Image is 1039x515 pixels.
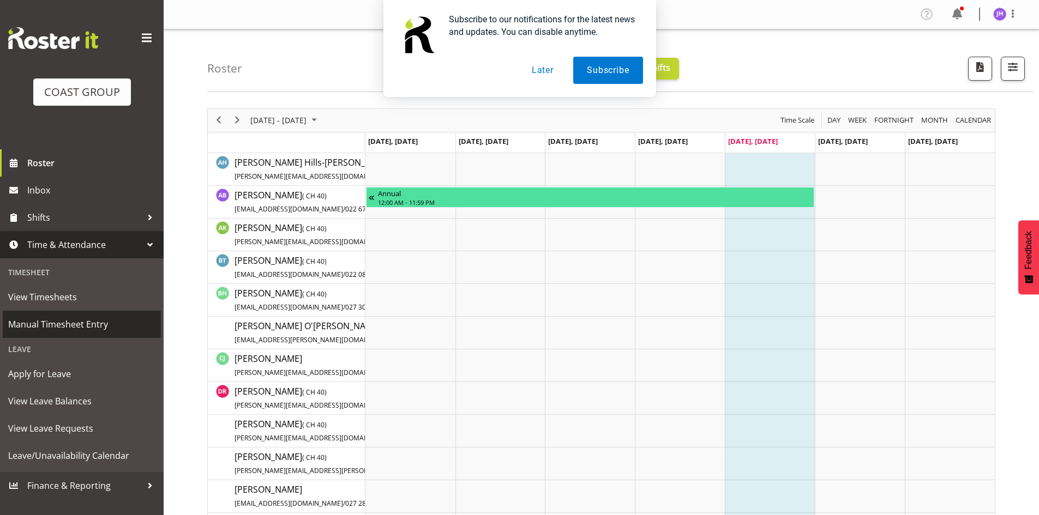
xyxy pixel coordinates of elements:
img: notification icon [397,13,440,57]
span: Inbox [27,182,158,198]
span: Finance & Reporting [27,477,142,494]
button: Feedback - Show survey [1018,220,1039,294]
div: Subscribe to our notifications for the latest news and updates. You can disable anytime. [440,13,643,38]
span: Roster [27,155,158,171]
a: Apply for Leave [3,360,161,387]
span: Feedback [1024,231,1034,269]
div: Timesheet [3,261,161,283]
span: Manual Timesheet Entry [8,316,155,332]
span: Time & Attendance [27,237,142,253]
span: Apply for Leave [8,366,155,382]
span: View Leave Requests [8,420,155,437]
a: Manual Timesheet Entry [3,311,161,338]
span: Leave/Unavailability Calendar [8,447,155,464]
a: View Leave Requests [3,415,161,442]
div: Leave [3,338,161,360]
button: Subscribe [573,57,642,84]
a: View Leave Balances [3,387,161,415]
a: Leave/Unavailability Calendar [3,442,161,469]
a: View Timesheets [3,283,161,311]
button: Later [518,57,567,84]
span: View Leave Balances [8,393,155,409]
span: View Timesheets [8,289,155,305]
span: Shifts [27,209,142,226]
